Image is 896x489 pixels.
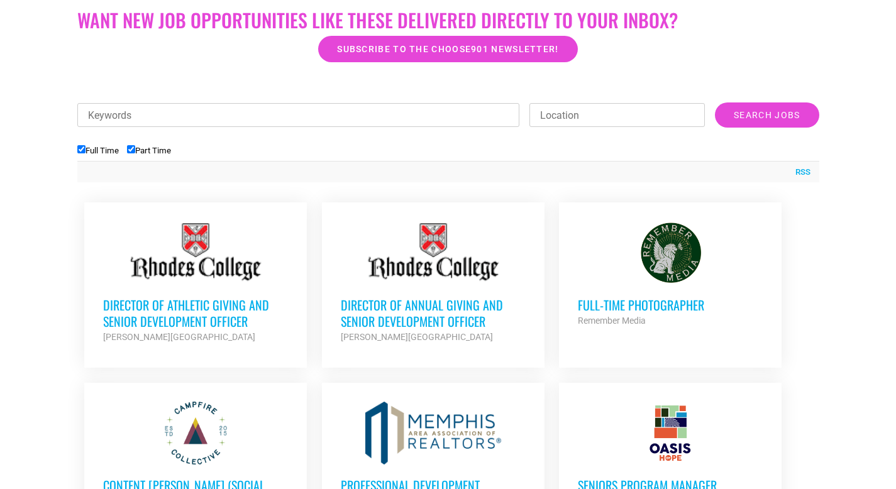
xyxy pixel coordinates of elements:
[77,103,520,127] input: Keywords
[322,202,545,363] a: Director of Annual Giving and Senior Development Officer [PERSON_NAME][GEOGRAPHIC_DATA]
[341,297,526,329] h3: Director of Annual Giving and Senior Development Officer
[77,146,119,155] label: Full Time
[529,103,705,127] input: Location
[578,297,763,313] h3: Full-Time Photographer
[77,9,819,31] h2: Want New Job Opportunities like these Delivered Directly to your Inbox?
[77,145,86,153] input: Full Time
[578,316,646,326] strong: Remember Media
[127,146,171,155] label: Part Time
[84,202,307,363] a: Director of Athletic Giving and Senior Development Officer [PERSON_NAME][GEOGRAPHIC_DATA]
[127,145,135,153] input: Part Time
[341,332,493,342] strong: [PERSON_NAME][GEOGRAPHIC_DATA]
[715,102,819,128] input: Search Jobs
[789,166,810,179] a: RSS
[337,45,558,53] span: Subscribe to the Choose901 newsletter!
[103,332,255,342] strong: [PERSON_NAME][GEOGRAPHIC_DATA]
[559,202,782,347] a: Full-Time Photographer Remember Media
[103,297,288,329] h3: Director of Athletic Giving and Senior Development Officer
[318,36,577,62] a: Subscribe to the Choose901 newsletter!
